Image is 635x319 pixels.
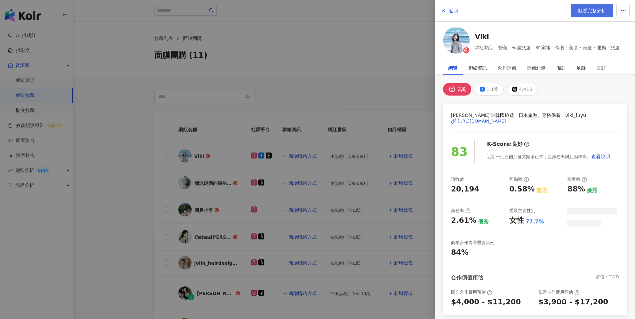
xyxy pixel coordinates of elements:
div: 2.61% [451,215,476,226]
div: 優秀 [478,218,489,225]
div: 合作評價 [498,61,516,75]
div: 合作價值預估 [451,274,483,281]
div: K-Score : [487,141,529,148]
button: 1.1萬 [475,83,504,96]
div: 總覽 [448,61,458,75]
div: 互動率 [509,176,529,182]
div: 漲粉率 [451,208,471,214]
div: 優秀 [587,187,597,194]
div: 詢價紀錄 [527,61,546,75]
button: 返回 [440,4,458,17]
div: 88% [567,184,585,194]
div: 83 [451,143,468,161]
div: 近期一到三個月發文頻率正常，且漲粉率與互動率高。 [487,150,610,163]
div: 20,194 [451,184,479,194]
div: 觀看率 [567,176,587,182]
span: 觀看完整分析 [578,8,606,13]
div: 0.58% [509,184,535,194]
div: 幣值：TWD [596,274,619,281]
div: 影音合作費用預估 [538,289,580,295]
div: 2萬 [458,85,466,94]
div: 聯絡資訊 [468,61,487,75]
div: 4,415 [519,85,532,94]
div: 1.1萬 [486,85,498,94]
div: 女性 [509,215,524,226]
a: 觀看完整分析 [571,4,613,17]
span: 查看說明 [591,154,610,159]
div: 追蹤數 [451,176,464,182]
div: 普通 [536,187,547,194]
a: Viki [475,32,620,41]
button: 4,415 [507,83,537,96]
button: 查看說明 [591,150,610,163]
button: 2萬 [443,83,471,96]
div: $3,900 - $17,200 [538,297,608,307]
div: 圖文合作費用預估 [451,289,492,295]
div: 77.7% [526,218,544,225]
img: KOL Avatar [443,27,470,54]
div: 受眾主要性別 [509,208,535,214]
div: [URL][DOMAIN_NAME] [458,118,506,124]
div: 自訂 [596,61,606,75]
a: KOL Avatar [443,27,470,56]
span: [PERSON_NAME]🤍韓國旅遊、日本旅遊、穿搭保養 | viki_fuyu [451,112,619,119]
span: 返回 [449,8,458,13]
div: 良好 [512,141,523,148]
div: 商業合作內容覆蓋比例 [451,240,494,246]
div: 足跡 [576,61,586,75]
div: $4,000 - $11,200 [451,297,521,307]
div: 84% [451,247,469,258]
a: [URL][DOMAIN_NAME] [451,118,619,124]
div: 備註 [556,61,566,75]
span: 網紅類型：醫美 · 韓國旅遊 · 3C家電 · 保養 · 美食 · 美髮 · 運動 · 旅遊 [475,44,620,51]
